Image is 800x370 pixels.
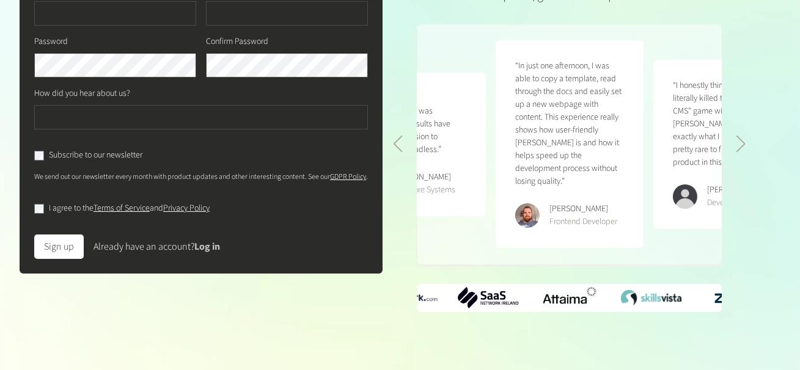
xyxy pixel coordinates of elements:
div: Frontend Developer [549,216,617,228]
div: 4 / 6 [621,290,681,305]
a: Terms of Service [94,202,150,214]
button: Sign up [34,234,84,259]
p: We send out our newsletter every month with product updates and other interesting content. See our . [34,172,368,183]
label: I agree to the and [49,202,210,215]
label: How did you hear about us? [34,87,130,100]
div: 2 / 6 [458,287,518,308]
p: “In just one afternoon, I was able to copy a template, read through the docs and easily set up a ... [515,60,624,188]
a: Privacy Policy [163,202,210,214]
label: Password [34,35,68,48]
div: Already have an account? [94,239,220,254]
img: Erik Galiana Farell [515,203,540,228]
img: SaaS-Network-Ireland-logo.png [458,287,518,308]
div: Next slide [736,136,746,153]
figure: 1 / 5 [496,40,644,248]
div: [PERSON_NAME] [392,171,455,184]
div: [PERSON_NAME] [707,184,766,197]
a: Log in [194,240,220,253]
img: Zyte-Logo-with-Padding.png [702,286,763,310]
div: Developer [707,197,766,209]
div: [PERSON_NAME] [549,203,617,216]
div: CEO Kore Systems [392,184,455,197]
div: 5 / 6 [702,286,763,310]
p: “I honestly think that you literally killed the "Headless CMS" game with [PERSON_NAME], it just d... [673,79,782,169]
div: Previous slide [393,136,403,153]
img: SkillsVista-Logo.png [621,290,681,305]
label: Subscribe to our newsletter [49,149,142,162]
a: GDPR Policy [330,172,366,182]
label: Confirm Password [206,35,268,48]
div: 3 / 6 [539,284,600,312]
img: Kevin Abatan [673,184,697,209]
img: Attaima-Logo.png [539,284,600,312]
